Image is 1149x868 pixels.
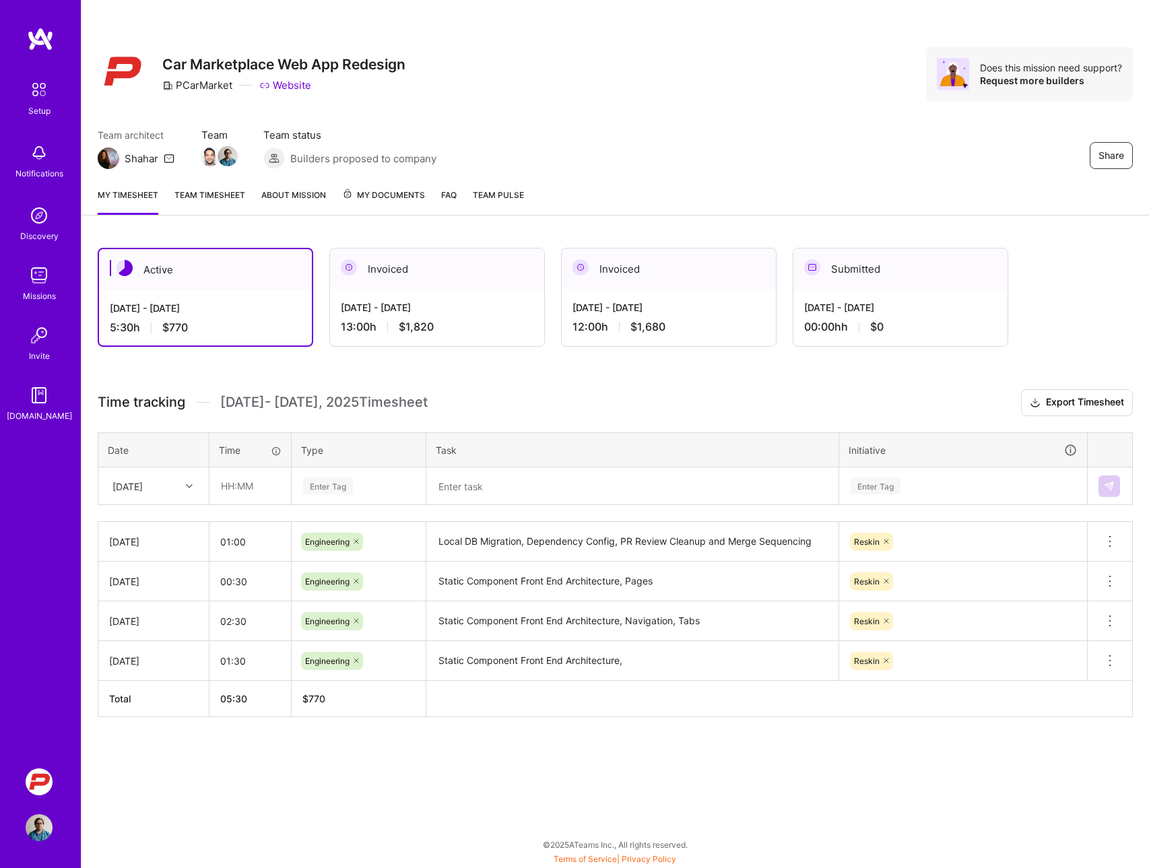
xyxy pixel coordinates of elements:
[854,616,880,626] span: Reskin
[218,146,238,166] img: Team Member Avatar
[302,693,325,704] span: $ 770
[804,320,997,334] div: 00:00h h
[25,75,53,104] img: setup
[854,576,880,587] span: Reskin
[209,524,291,560] input: HH:MM
[209,643,291,679] input: HH:MM
[793,248,1008,290] div: Submitted
[473,188,524,215] a: Team Pulse
[201,145,219,168] a: Team Member Avatar
[849,442,1078,458] div: Initiative
[109,535,198,549] div: [DATE]
[622,854,676,864] a: Privacy Policy
[81,828,1149,861] div: © 2025 ATeams Inc., All rights reserved.
[428,523,837,560] textarea: Local DB Migration, Dependency Config, PR Review Cleanup and Merge Sequencing
[554,854,617,864] a: Terms of Service
[261,188,326,215] a: About Mission
[259,78,311,92] a: Website
[804,259,820,275] img: Submitted
[341,259,357,275] img: Invoiced
[98,394,185,411] span: Time tracking
[554,854,676,864] span: |
[20,229,59,243] div: Discovery
[428,642,837,679] textarea: Static Component Front End Architecture,
[305,537,350,547] span: Engineering
[980,61,1122,74] div: Does this mission need support?
[26,262,53,289] img: teamwork
[209,603,291,639] input: HH:MM
[98,47,146,96] img: Company Logo
[98,128,174,142] span: Team architect
[201,128,236,142] span: Team
[562,248,776,290] div: Invoiced
[29,349,50,363] div: Invite
[15,166,63,180] div: Notifications
[117,260,133,276] img: Active
[854,656,880,666] span: Reskin
[26,814,53,841] img: User Avatar
[98,188,158,215] a: My timesheet
[174,188,245,215] a: Team timesheet
[854,537,880,547] span: Reskin
[110,301,301,315] div: [DATE] - [DATE]
[109,614,198,628] div: [DATE]
[428,603,837,640] textarea: Static Component Front End Architecture, Navigation, Tabs
[1098,149,1124,162] span: Share
[1030,396,1041,410] i: icon Download
[112,479,143,493] div: [DATE]
[22,814,56,841] a: User Avatar
[292,432,426,467] th: Type
[164,153,174,164] i: icon Mail
[109,574,198,589] div: [DATE]
[23,289,56,303] div: Missions
[109,654,198,668] div: [DATE]
[263,128,436,142] span: Team status
[426,432,839,467] th: Task
[342,188,425,203] span: My Documents
[209,681,292,717] th: 05:30
[305,656,350,666] span: Engineering
[851,475,900,496] div: Enter Tag
[7,409,72,423] div: [DOMAIN_NAME]
[200,146,220,166] img: Team Member Avatar
[305,616,350,626] span: Engineering
[125,152,158,166] div: Shahar
[870,320,884,334] span: $0
[26,202,53,229] img: discovery
[162,80,173,91] i: icon CompanyGray
[572,259,589,275] img: Invoiced
[441,188,457,215] a: FAQ
[98,681,209,717] th: Total
[572,320,765,334] div: 12:00 h
[1090,142,1133,169] button: Share
[290,152,436,166] span: Builders proposed to company
[399,320,434,334] span: $1,820
[209,564,291,599] input: HH:MM
[572,300,765,314] div: [DATE] - [DATE]
[341,300,533,314] div: [DATE] - [DATE]
[22,768,56,795] a: PCarMarket: Car Marketplace Web App Redesign
[219,145,236,168] a: Team Member Avatar
[27,27,54,51] img: logo
[26,139,53,166] img: bell
[219,443,282,457] div: Time
[937,58,969,90] img: Avatar
[220,394,428,411] span: [DATE] - [DATE] , 2025 Timesheet
[980,74,1122,87] div: Request more builders
[804,300,997,314] div: [DATE] - [DATE]
[162,321,188,335] span: $770
[26,382,53,409] img: guide book
[162,78,232,92] div: PCarMarket
[26,768,53,795] img: PCarMarket: Car Marketplace Web App Redesign
[330,248,544,290] div: Invoiced
[210,468,290,504] input: HH:MM
[341,320,533,334] div: 13:00 h
[28,104,51,118] div: Setup
[98,147,119,169] img: Team Architect
[26,322,53,349] img: Invite
[186,483,193,490] i: icon Chevron
[162,56,405,73] h3: Car Marketplace Web App Redesign
[428,563,837,600] textarea: Static Component Front End Architecture, Pages
[305,576,350,587] span: Engineering
[1021,389,1133,416] button: Export Timesheet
